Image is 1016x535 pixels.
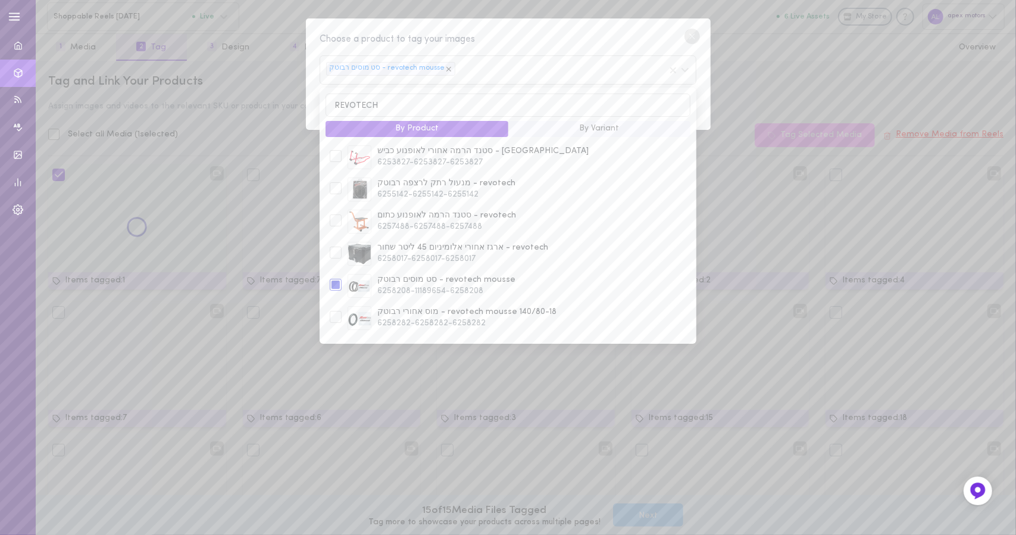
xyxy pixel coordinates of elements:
button: By Variant [508,121,690,136]
input: Search [326,94,690,117]
img: 6255142-6255142-6255142 [348,178,371,201]
span: סטנד הרמה לאופנוע כתום - revotech [377,210,694,222]
img: 6257488-6257488-6257488 [348,210,371,234]
img: 6258208-11189654-6258208 [348,274,371,298]
img: 6253827-6253827-6253827 [348,145,371,169]
img: 6258017-6258017-6258017 [348,242,371,266]
span: 6253827-6253827-6253827 [377,157,694,169]
span: 6258282-6258282-6258282 [377,318,694,329]
span: סט מוסים רבוטק - revotech mousse [377,274,694,286]
img: Feedback Button [969,482,987,500]
span: סטנד הרמה אחורי לאופנוע כביש - [GEOGRAPHIC_DATA] [377,145,694,157]
span: 6258017-6258017-6258017 [377,253,694,265]
span: ארגז אחורי אלומיניום 45 ליטר שחור - revotech [377,242,694,254]
span: 6258208-11189654-6258208 [377,285,694,297]
img: 6258282-6258282-6258282 [348,306,371,330]
span: 6257488-6257488-6257488 [377,221,694,233]
button: By Product [326,121,508,136]
span: 6255142-6255142-6255142 [377,189,694,201]
span: מוס אחורי רבוטק - revotech mousse 140/80-18 [377,306,694,318]
a: סט מוסים רבוטק - revotech mousse [329,64,445,71]
span: מנעול רתק לרצפה רבוטק - revotech [377,178,694,189]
